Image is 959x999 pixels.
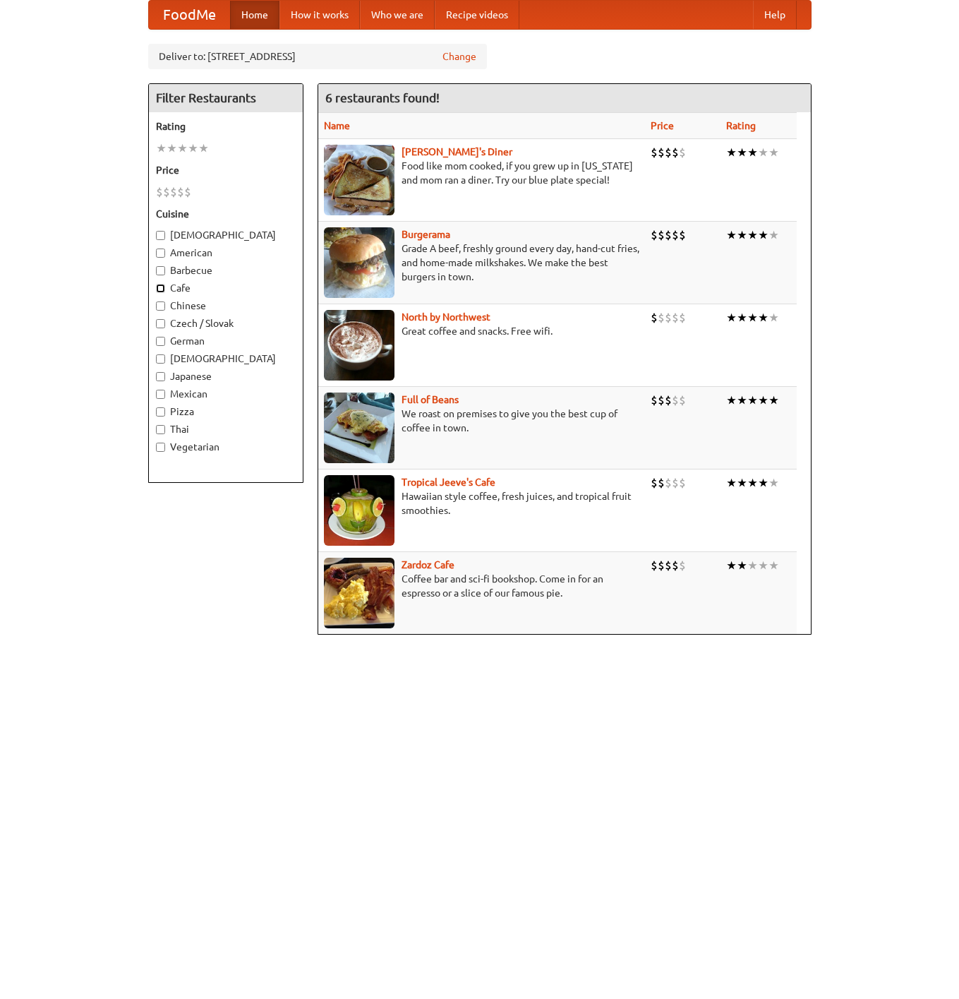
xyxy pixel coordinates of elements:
[747,310,758,325] li: ★
[156,263,296,277] label: Barbecue
[726,475,737,491] li: ★
[156,354,165,364] input: [DEMOGRAPHIC_DATA]
[651,120,674,131] a: Price
[672,475,679,491] li: $
[665,145,672,160] li: $
[747,145,758,160] li: ★
[402,146,512,157] a: [PERSON_NAME]'s Diner
[156,231,165,240] input: [DEMOGRAPHIC_DATA]
[156,425,165,434] input: Thai
[324,120,350,131] a: Name
[184,184,191,200] li: $
[435,1,519,29] a: Recipe videos
[665,393,672,408] li: $
[665,227,672,243] li: $
[324,489,639,518] p: Hawaiian style coffee, fresh juices, and tropical fruit smoothies.
[679,310,686,325] li: $
[156,266,165,275] input: Barbecue
[156,422,296,436] label: Thai
[156,443,165,452] input: Vegetarian
[753,1,797,29] a: Help
[679,393,686,408] li: $
[149,1,230,29] a: FoodMe
[360,1,435,29] a: Who we are
[156,369,296,383] label: Japanese
[177,140,188,156] li: ★
[324,324,639,338] p: Great coffee and snacks. Free wifi.
[402,559,454,570] a: Zardoz Cafe
[726,120,756,131] a: Rating
[156,390,165,399] input: Mexican
[149,84,303,112] h4: Filter Restaurants
[651,145,658,160] li: $
[658,145,665,160] li: $
[758,393,768,408] li: ★
[156,337,165,346] input: German
[156,405,296,419] label: Pizza
[198,140,209,156] li: ★
[156,319,165,328] input: Czech / Slovak
[737,393,747,408] li: ★
[156,352,296,366] label: [DEMOGRAPHIC_DATA]
[768,558,779,573] li: ★
[156,284,165,293] input: Cafe
[651,393,658,408] li: $
[758,145,768,160] li: ★
[747,475,758,491] li: ★
[726,558,737,573] li: ★
[747,227,758,243] li: ★
[156,246,296,260] label: American
[658,475,665,491] li: $
[672,310,679,325] li: $
[768,393,779,408] li: ★
[156,207,296,221] h5: Cuisine
[402,477,495,488] b: Tropical Jeeve's Cafe
[324,241,639,284] p: Grade A beef, freshly ground every day, hand-cut fries, and home-made milkshakes. We make the bes...
[156,119,296,133] h5: Rating
[768,475,779,491] li: ★
[156,163,296,177] h5: Price
[672,227,679,243] li: $
[156,407,165,417] input: Pizza
[188,140,198,156] li: ★
[156,387,296,401] label: Mexican
[324,558,394,628] img: zardoz.jpg
[651,310,658,325] li: $
[324,145,394,215] img: sallys.jpg
[768,310,779,325] li: ★
[737,558,747,573] li: ★
[679,475,686,491] li: $
[156,299,296,313] label: Chinese
[758,310,768,325] li: ★
[651,475,658,491] li: $
[156,249,165,258] input: American
[325,91,440,104] ng-pluralize: 6 restaurants found!
[758,227,768,243] li: ★
[672,558,679,573] li: $
[279,1,360,29] a: How it works
[177,184,184,200] li: $
[665,310,672,325] li: $
[402,229,450,240] a: Burgerama
[665,475,672,491] li: $
[156,281,296,295] label: Cafe
[672,393,679,408] li: $
[324,393,394,463] img: beans.jpg
[170,184,177,200] li: $
[665,558,672,573] li: $
[324,407,639,435] p: We roast on premises to give you the best cup of coffee in town.
[679,558,686,573] li: $
[324,227,394,298] img: burgerama.jpg
[658,393,665,408] li: $
[737,310,747,325] li: ★
[163,184,170,200] li: $
[167,140,177,156] li: ★
[402,311,490,323] b: North by Northwest
[726,227,737,243] li: ★
[726,145,737,160] li: ★
[768,227,779,243] li: ★
[402,394,459,405] a: Full of Beans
